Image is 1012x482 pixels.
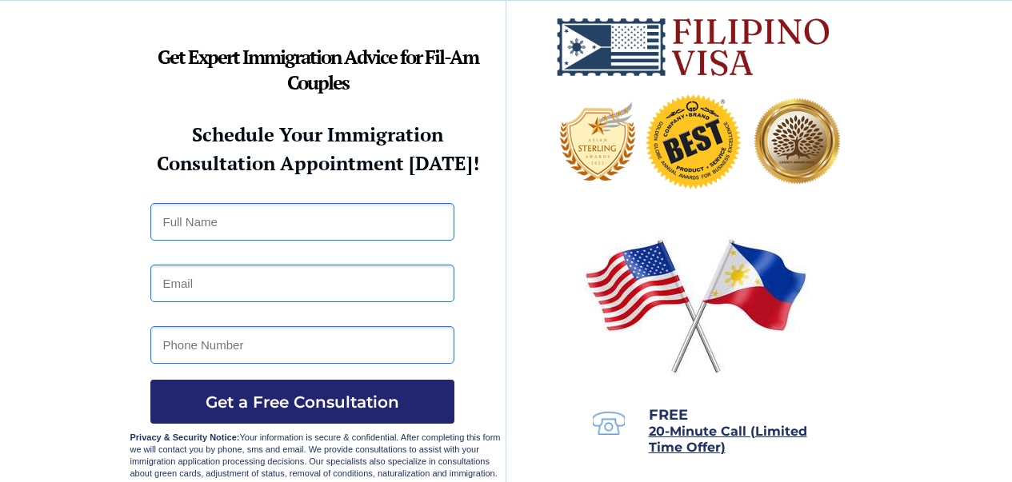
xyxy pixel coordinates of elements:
[150,203,454,241] input: Full Name
[157,150,479,176] strong: Consultation Appointment [DATE]!
[649,424,807,455] span: 20-Minute Call (Limited Time Offer)
[649,406,688,424] span: FREE
[192,121,443,147] strong: Schedule Your Immigration
[158,44,478,95] strong: Get Expert Immigration Advice for Fil-Am Couples
[130,432,240,442] strong: Privacy & Security Notice:
[150,380,454,424] button: Get a Free Consultation
[150,392,454,412] span: Get a Free Consultation
[130,432,501,478] span: Your information is secure & confidential. After completing this form we will contact you by phon...
[150,326,454,364] input: Phone Number
[150,265,454,302] input: Email
[649,425,807,454] a: 20-Minute Call (Limited Time Offer)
